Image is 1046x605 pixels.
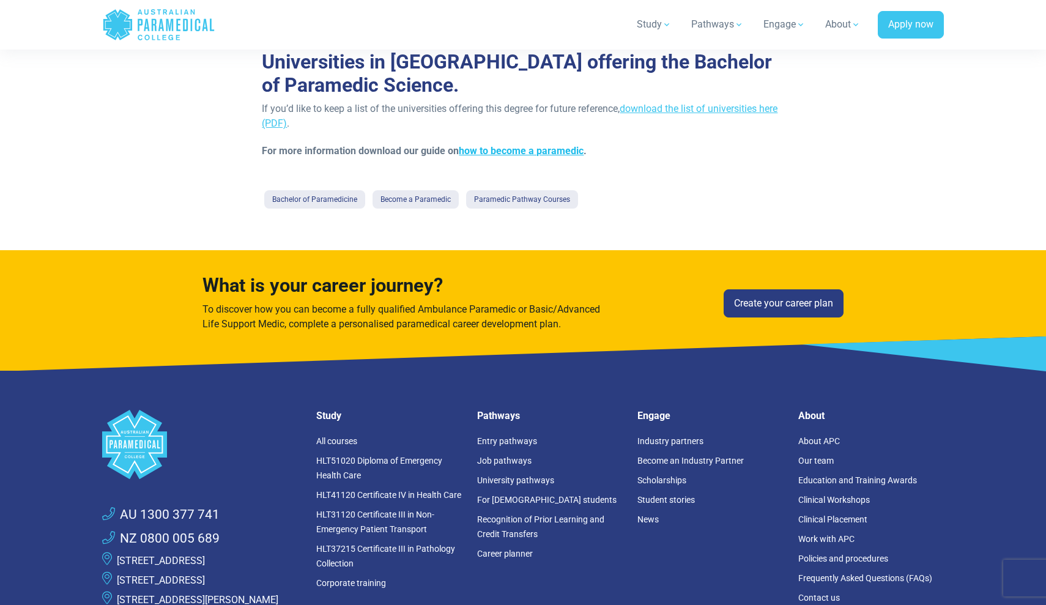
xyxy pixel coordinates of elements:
[878,11,944,39] a: Apply now
[316,578,386,588] a: Corporate training
[262,50,784,97] h2: Universities in [GEOGRAPHIC_DATA] offering the Bachelor of Paramedic Science.
[818,7,868,42] a: About
[798,593,840,603] a: Contact us
[629,7,679,42] a: Study
[798,534,855,544] a: Work with APC
[316,544,455,568] a: HLT37215 Certificate III in Pathology Collection
[316,490,461,500] a: HLT41120 Certificate IV in Health Care
[637,495,695,505] a: Student stories
[477,436,537,446] a: Entry pathways
[637,456,744,466] a: Become an Industry Partner
[202,275,605,297] h4: What is your career journey?
[316,456,442,480] a: HLT51020 Diploma of Emergency Health Care
[316,410,462,421] h5: Study
[798,554,888,563] a: Policies and procedures
[798,514,867,524] a: Clinical Placement
[102,529,220,549] a: NZ 0800 005 689
[117,574,205,586] a: [STREET_ADDRESS]
[477,495,617,505] a: For [DEMOGRAPHIC_DATA] students
[117,555,205,566] a: [STREET_ADDRESS]
[798,475,917,485] a: Education and Training Awards
[262,145,587,157] strong: For more information download our guide on .
[202,303,600,330] span: To discover how you can become a fully qualified Ambulance Paramedic or Basic/Advanced Life Suppo...
[798,495,870,505] a: Clinical Workshops
[477,549,533,559] a: Career planner
[798,410,944,421] h5: About
[264,190,365,209] a: Bachelor of Paramedicine
[477,410,623,421] h5: Pathways
[477,514,604,539] a: Recognition of Prior Learning and Credit Transfers
[684,7,751,42] a: Pathways
[756,7,813,42] a: Engage
[637,514,659,524] a: News
[798,456,834,466] a: Our team
[459,145,584,157] a: how to become a paramedic
[102,410,302,479] a: Space
[466,190,578,209] a: Paramedic Pathway Courses
[798,573,932,583] a: Frequently Asked Questions (FAQs)
[373,190,459,209] a: Become a Paramedic
[637,475,686,485] a: Scholarships
[477,475,554,485] a: University pathways
[724,289,844,317] a: Create your career plan
[477,456,532,466] a: Job pathways
[102,5,215,45] a: Australian Paramedical College
[316,436,357,446] a: All courses
[637,410,784,421] h5: Engage
[316,510,434,534] a: HLT31120 Certificate III in Non-Emergency Patient Transport
[262,102,784,131] p: If you’d like to keep a list of the universities offering this degree for future reference, .
[637,436,703,446] a: Industry partners
[798,436,840,446] a: About APC
[102,505,220,525] a: AU 1300 377 741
